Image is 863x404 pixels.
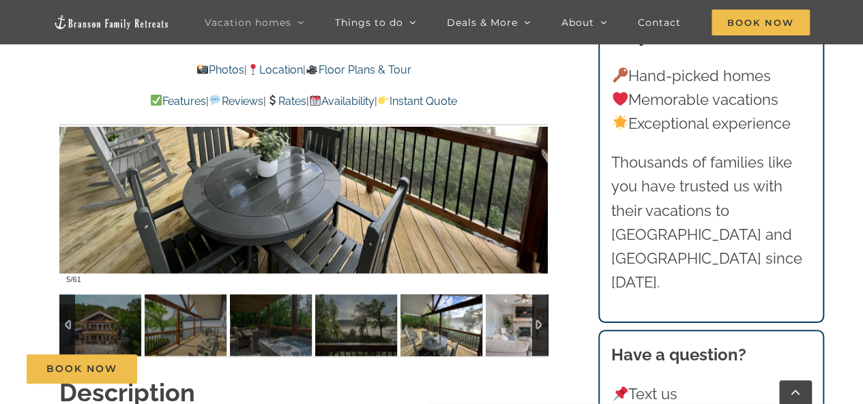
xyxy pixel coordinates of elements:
[230,294,312,356] img: Blue-Pearl-vacation-home-rental-Lake-Taneycomo-2155-scaled.jpg-nggid03945-ngg0dyn-120x90-00f0w010...
[197,64,208,75] img: 📸
[611,151,810,294] p: Thousands of families like you have trusted us with their vacations to [GEOGRAPHIC_DATA] and [GEO...
[59,93,548,110] p: | | | |
[209,95,263,108] a: Reviews
[53,14,169,30] img: Branson Family Retreats Logo
[59,61,548,79] p: | |
[266,95,306,108] a: Rates
[151,95,162,106] img: ✅
[267,95,278,106] img: 💲
[46,363,117,375] span: Book Now
[561,18,594,27] span: About
[209,95,220,106] img: 💬
[247,63,303,76] a: Location
[145,294,226,356] img: Blue-Pearl-vacation-home-rental-Lake-Taneycomo-2145-scaled.jpg-nggid03931-ngg0dyn-120x90-00f0w010...
[712,10,810,35] span: Book Now
[611,343,810,367] h3: Have a question?
[378,95,389,106] img: 👉
[248,64,259,75] img: 📍
[613,91,628,106] img: ❤️
[306,63,411,76] a: Floor Plans & Tour
[638,18,681,27] span: Contact
[377,95,457,108] a: Instant Quote
[613,67,628,82] img: 🔑
[309,95,375,108] a: Availability
[150,95,206,108] a: Features
[306,64,317,75] img: 🎥
[310,95,321,106] img: 📆
[27,354,137,384] a: Book Now
[400,294,482,356] img: Blue-Pearl-lakefront-vacation-rental-home-fog-3-scaled.jpg-nggid03890-ngg0dyn-120x90-00f0w010c011...
[59,294,141,356] img: Lake-Taneycomo-lakefront-vacation-home-rental-Branson-Family-Retreats-1013-scaled.jpg-nggid041010...
[611,64,810,136] p: Hand-picked homes Memorable vacations Exceptional experience
[335,18,403,27] span: Things to do
[486,294,568,356] img: Blue-Pearl-vacation-home-rental-Lake-Taneycomo-2047-scaled.jpg-nggid03903-ngg0dyn-120x90-00f0w010...
[613,386,628,401] img: 📌
[613,115,628,130] img: 🌟
[196,63,244,76] a: Photos
[205,18,291,27] span: Vacation homes
[447,18,518,27] span: Deals & More
[315,294,397,356] img: Blue-Pearl-lakefront-vacation-rental-home-fog-2-scaled.jpg-nggid03889-ngg0dyn-120x90-00f0w010c011...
